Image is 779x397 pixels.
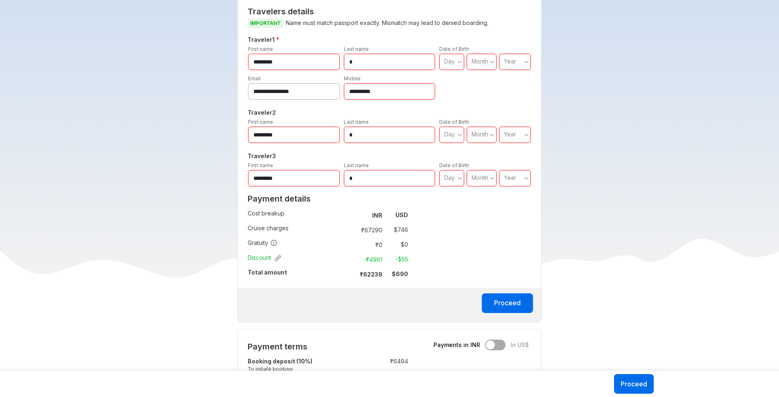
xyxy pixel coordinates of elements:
[490,131,494,139] svg: angle down
[439,46,469,52] label: Date of Birth
[360,271,382,278] strong: ₹ 62239
[386,239,408,250] td: $ 0
[504,58,516,65] span: Year
[248,269,287,276] strong: Total amount
[472,58,488,65] span: Month
[344,46,369,52] label: Last name
[444,58,455,65] span: Day
[439,119,469,125] label: Date of Birth
[395,211,408,218] strong: USD
[248,222,348,237] td: Cruise charges
[510,341,529,349] span: In US$
[344,162,369,168] label: Last name
[472,174,488,181] span: Month
[248,119,273,125] label: First name
[351,224,386,236] td: ₹ 67290
[482,293,533,313] button: Proceed
[248,18,283,28] span: IMPORTANT
[490,174,494,182] svg: angle down
[457,58,462,66] svg: angle down
[348,267,351,281] td: :
[457,174,462,182] svg: angle down
[457,131,462,139] svg: angle down
[344,75,361,82] label: Mobile
[392,270,408,277] strong: $ 690
[490,58,494,66] svg: angle down
[246,35,533,45] h5: Traveler 1
[348,208,351,222] td: :
[524,174,529,182] svg: angle down
[386,254,408,265] td: -$ 55
[248,46,273,52] label: First name
[386,224,408,236] td: $ 746
[248,342,408,352] h2: Payment terms
[351,239,386,250] td: ₹ 0
[348,252,351,267] td: :
[348,222,351,237] td: :
[248,254,281,262] span: Discount
[372,212,382,219] strong: INR
[439,162,469,168] label: Date of Birth
[248,358,312,365] strong: Booking deposit (10%)
[348,237,351,252] td: :
[444,131,455,138] span: Day
[248,194,408,204] h2: Payment details
[344,119,369,125] label: Last name
[248,18,531,28] p: Name must match passport exactly. Mismatch may lead to denied boarding.
[355,356,359,377] td: :
[248,365,355,372] small: To initiate booking
[248,75,261,82] label: Email
[504,131,516,138] span: Year
[351,254,386,265] td: -₹ 4961
[472,131,488,138] span: Month
[359,356,408,377] td: ₹ 6494
[248,7,531,16] h2: Travelers details
[614,374,654,394] button: Proceed
[248,208,348,222] td: Cost breakup
[248,239,278,247] span: Gratuity
[504,174,516,181] span: Year
[524,131,529,139] svg: angle down
[434,341,480,349] span: Payments in INR
[246,108,533,118] h5: Traveler 2
[524,58,529,66] svg: angle down
[246,151,533,161] h5: Traveler 3
[248,162,273,168] label: First name
[444,174,455,181] span: Day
